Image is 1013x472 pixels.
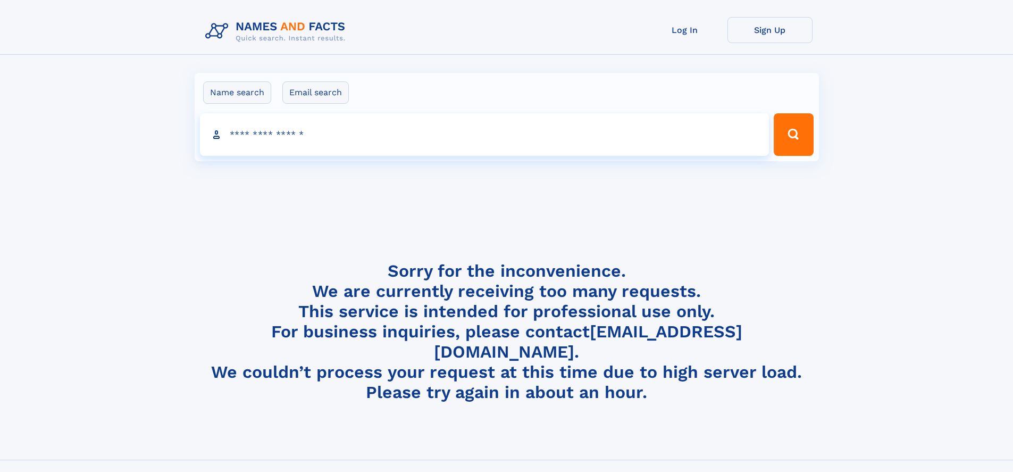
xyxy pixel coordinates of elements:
[203,81,271,104] label: Name search
[434,321,742,362] a: [EMAIL_ADDRESS][DOMAIN_NAME]
[774,113,813,156] button: Search Button
[200,113,769,156] input: search input
[201,261,813,403] h4: Sorry for the inconvenience. We are currently receiving too many requests. This service is intend...
[201,17,354,46] img: Logo Names and Facts
[642,17,727,43] a: Log In
[727,17,813,43] a: Sign Up
[282,81,349,104] label: Email search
